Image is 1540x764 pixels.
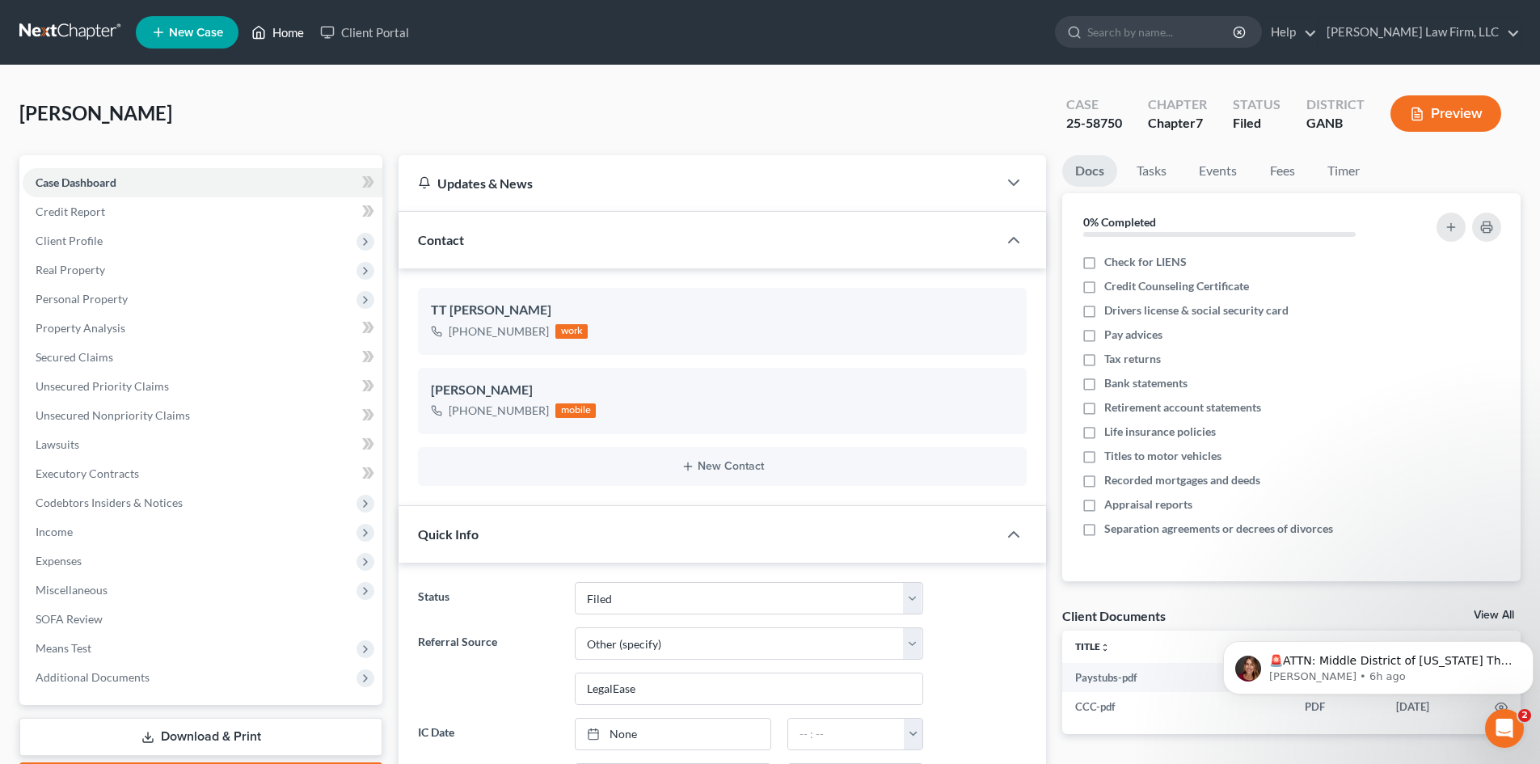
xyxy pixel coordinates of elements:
[1104,327,1162,343] span: Pay advices
[36,525,73,538] span: Income
[36,408,190,422] span: Unsecured Nonpriority Claims
[1062,692,1292,721] td: CCC-pdf
[243,18,312,47] a: Home
[1062,663,1292,692] td: Paystubs-pdf
[1062,155,1117,187] a: Docs
[410,718,566,750] label: IC Date
[418,526,479,542] span: Quick Info
[1104,521,1333,537] span: Separation agreements or decrees of divorces
[23,605,382,634] a: SOFA Review
[1186,155,1250,187] a: Events
[410,627,566,705] label: Referral Source
[1314,155,1373,187] a: Timer
[23,401,382,430] a: Unsecured Nonpriority Claims
[36,466,139,480] span: Executory Contracts
[1062,607,1166,624] div: Client Documents
[576,673,922,704] input: Other Referral Source
[36,437,79,451] span: Lawsuits
[449,403,549,419] div: [PHONE_NUMBER]
[555,324,588,339] div: work
[1104,448,1221,464] span: Titles to motor vehicles
[1104,424,1216,440] span: Life insurance policies
[1217,607,1540,720] iframe: Intercom notifications message
[36,350,113,364] span: Secured Claims
[1390,95,1501,132] button: Preview
[36,175,116,189] span: Case Dashboard
[1233,114,1281,133] div: Filed
[169,27,223,39] span: New Case
[36,205,105,218] span: Credit Report
[449,323,549,340] div: [PHONE_NUMBER]
[1104,302,1289,319] span: Drivers license & social security card
[1196,115,1203,130] span: 7
[19,718,382,756] a: Download & Print
[36,379,169,393] span: Unsecured Priority Claims
[1318,18,1520,47] a: [PERSON_NAME] Law Firm, LLC
[36,496,183,509] span: Codebtors Insiders & Notices
[1485,709,1524,748] iframe: Intercom live chat
[23,197,382,226] a: Credit Report
[1104,351,1161,367] span: Tax returns
[1087,17,1235,47] input: Search by name...
[1083,215,1156,229] strong: 0% Completed
[576,719,770,749] a: None
[1104,399,1261,416] span: Retirement account statements
[418,232,464,247] span: Contact
[431,460,1014,473] button: New Contact
[788,719,905,749] input: -- : --
[1104,278,1249,294] span: Credit Counseling Certificate
[36,554,82,568] span: Expenses
[19,101,172,125] span: [PERSON_NAME]
[1066,95,1122,114] div: Case
[36,612,103,626] span: SOFA Review
[36,234,103,247] span: Client Profile
[1518,709,1531,722] span: 2
[23,459,382,488] a: Executory Contracts
[431,301,1014,320] div: TT [PERSON_NAME]
[1256,155,1308,187] a: Fees
[1233,95,1281,114] div: Status
[23,314,382,343] a: Property Analysis
[1306,95,1365,114] div: District
[1263,18,1317,47] a: Help
[312,18,417,47] a: Client Portal
[1104,472,1260,488] span: Recorded mortgages and deeds
[1104,375,1188,391] span: Bank statements
[1066,114,1122,133] div: 25-58750
[36,583,108,597] span: Miscellaneous
[23,168,382,197] a: Case Dashboard
[1075,640,1110,652] a: Titleunfold_more
[23,372,382,401] a: Unsecured Priority Claims
[23,343,382,372] a: Secured Claims
[418,175,978,192] div: Updates & News
[36,292,128,306] span: Personal Property
[431,381,1014,400] div: [PERSON_NAME]
[1306,114,1365,133] div: GANB
[1124,155,1179,187] a: Tasks
[1104,496,1192,513] span: Appraisal reports
[36,641,91,655] span: Means Test
[555,403,596,418] div: mobile
[1148,114,1207,133] div: Chapter
[410,582,566,614] label: Status
[36,321,125,335] span: Property Analysis
[23,430,382,459] a: Lawsuits
[36,263,105,276] span: Real Property
[1100,643,1110,652] i: unfold_more
[1148,95,1207,114] div: Chapter
[36,670,150,684] span: Additional Documents
[1104,254,1187,270] span: Check for LIENS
